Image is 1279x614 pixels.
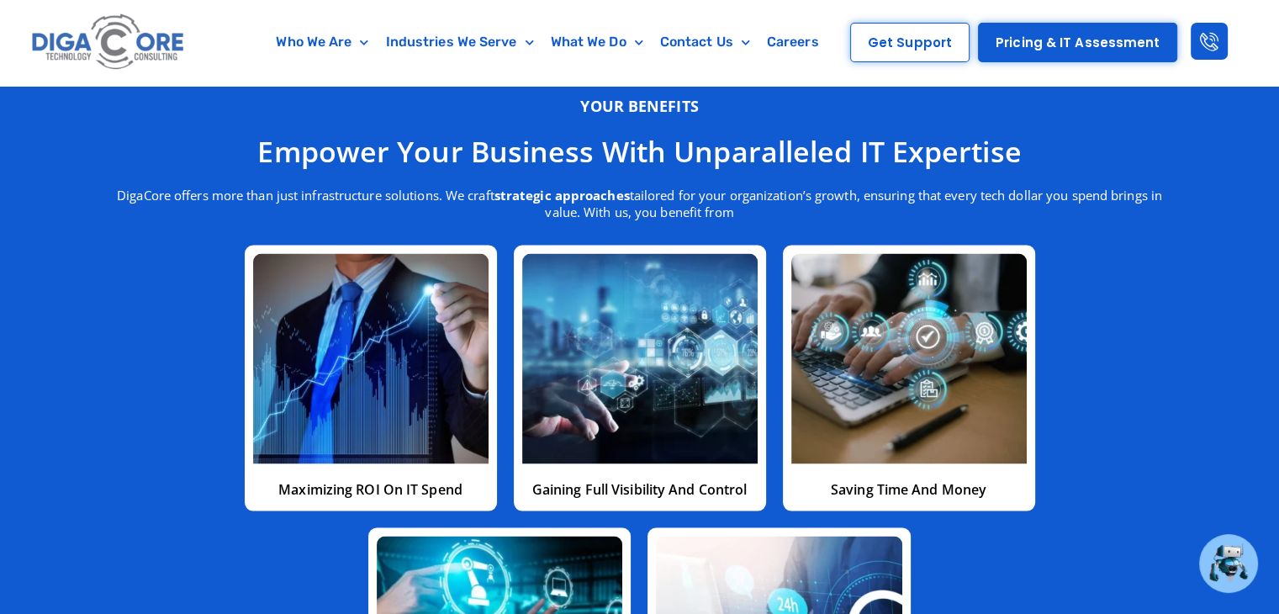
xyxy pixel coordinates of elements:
a: Get Support [850,23,970,62]
h3: Saving Time and Money [800,481,1018,499]
h3: Maximizing ROI on IT Spend [262,481,480,499]
span: Get Support [868,36,952,49]
a: Pricing & IT Assessment [978,23,1177,62]
img: Digacore logo 1 [28,8,189,77]
img: Gain Full Visibility and Control with Digacore [522,254,758,464]
p: DigaCore offers more than just infrastructure solutions. We craft tailored for your organization’... [102,187,1178,220]
img: managed it services for SMBs [791,254,1027,464]
img: Maximizing ROI on IT Spend with Digacore [253,254,489,464]
a: Contact Us [652,23,758,61]
a: Industries We Serve [378,23,542,61]
a: Who We Are [267,23,377,61]
a: What We Do [542,23,652,61]
nav: Menu [256,23,838,61]
h3: Gaining Full Visibility and Control [531,481,749,499]
a: Careers [758,23,827,61]
h3: Empower your business with unparalleled IT expertise [102,133,1178,170]
p: Your benefits [102,97,1178,116]
span: Pricing & IT Assessment [996,36,1160,49]
strong: strategic approaches [494,187,630,204]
